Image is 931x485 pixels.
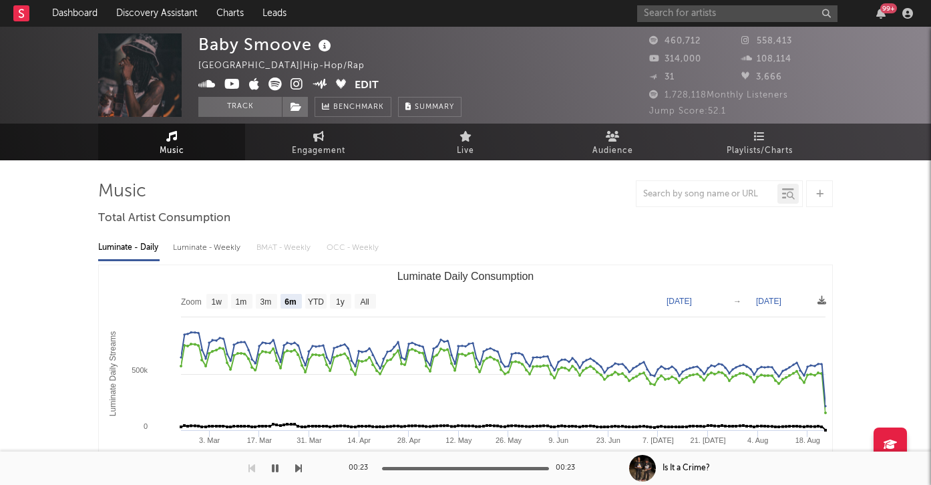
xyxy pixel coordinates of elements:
text: 1w [212,297,222,307]
span: Jump Score: 52.1 [649,107,726,116]
div: Luminate - Weekly [173,236,243,259]
div: 99 + [880,3,897,13]
text: YTD [308,297,324,307]
a: Music [98,124,245,160]
span: Music [160,143,184,159]
div: Is It a Crime? [663,462,710,474]
text: Zoom [181,297,202,307]
a: Benchmark [315,97,391,117]
button: Edit [355,77,379,94]
text: 18. Aug [795,436,820,444]
text: 12. May [445,436,472,444]
span: 314,000 [649,55,701,63]
div: 00:23 [349,460,375,476]
span: Total Artist Consumption [98,210,230,226]
text: [DATE] [667,297,692,306]
text: 14. Apr [347,436,371,444]
text: 26. May [496,436,522,444]
div: 00:23 [556,460,582,476]
text: Luminate Daily Streams [108,331,118,416]
text: 3. Mar [199,436,220,444]
text: 1m [236,297,247,307]
input: Search by song name or URL [636,189,777,200]
span: 1,728,118 Monthly Listeners [649,91,788,100]
button: 99+ [876,8,886,19]
text: 9. Jun [548,436,568,444]
text: 7. [DATE] [642,436,674,444]
text: All [360,297,369,307]
text: 1y [336,297,345,307]
span: 31 [649,73,675,82]
span: Live [457,143,474,159]
span: Playlists/Charts [727,143,793,159]
text: 500k [132,366,148,374]
text: Luminate Daily Consumption [397,271,534,282]
button: Summary [398,97,461,117]
a: Audience [539,124,686,160]
div: Baby Smoove [198,33,335,55]
a: Engagement [245,124,392,160]
button: Track [198,97,282,117]
span: Benchmark [333,100,384,116]
a: Playlists/Charts [686,124,833,160]
text: 3m [260,297,272,307]
div: [GEOGRAPHIC_DATA] | Hip-Hop/Rap [198,58,380,74]
span: Engagement [292,143,345,159]
text: 17. Mar [247,436,272,444]
text: 23. Jun [596,436,620,444]
span: 3,666 [741,73,782,82]
span: Summary [415,104,454,111]
text: 6m [285,297,296,307]
span: 460,712 [649,37,701,45]
a: Live [392,124,539,160]
text: [DATE] [756,297,781,306]
span: Audience [592,143,633,159]
span: 108,114 [741,55,791,63]
span: 558,413 [741,37,792,45]
input: Search for artists [637,5,837,22]
text: 31. Mar [297,436,322,444]
div: Luminate - Daily [98,236,160,259]
text: 21. [DATE] [691,436,726,444]
text: 0 [144,422,148,430]
text: → [733,297,741,306]
text: 4. Aug [747,436,768,444]
text: 28. Apr [397,436,421,444]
